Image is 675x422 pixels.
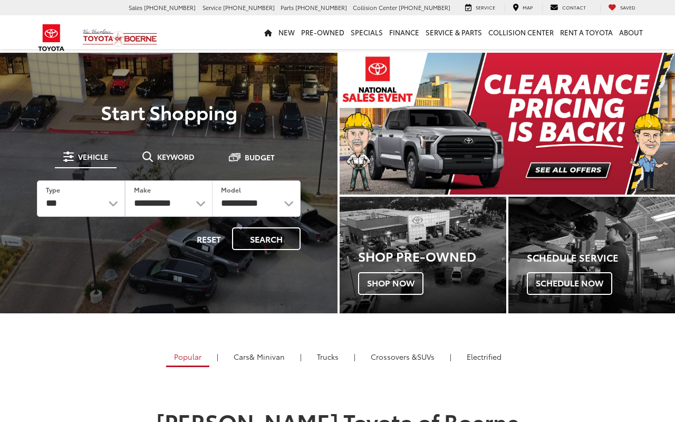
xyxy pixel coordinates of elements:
li: | [351,351,358,362]
a: Pre-Owned [298,15,348,49]
span: Service [202,3,221,12]
a: Collision Center [485,15,557,49]
div: Toyota [340,197,506,313]
button: Search [232,227,301,250]
a: Home [261,15,275,49]
a: Schedule Service Schedule Now [508,197,675,313]
span: [PHONE_NUMBER] [223,3,275,12]
p: Start Shopping [22,101,315,122]
span: Map [523,4,533,11]
li: | [214,351,221,362]
label: Make [134,185,151,194]
a: Shop Pre-Owned Shop Now [340,197,506,313]
a: Electrified [459,348,509,366]
span: Crossovers & [371,351,417,362]
div: carousel slide number 1 of 2 [340,53,675,195]
span: Saved [620,4,635,11]
img: Clearance Pricing Is Back [340,53,675,195]
a: New [275,15,298,49]
a: Service & Parts: Opens in a new tab [422,15,485,49]
h3: Shop Pre-Owned [358,249,506,263]
a: Specials [348,15,386,49]
span: Parts [281,3,294,12]
span: Service [476,4,495,11]
section: Carousel section with vehicle pictures - may contain disclaimers. [340,53,675,195]
span: [PHONE_NUMBER] [295,3,347,12]
li: | [447,351,454,362]
span: Vehicle [78,153,108,160]
button: Reset [188,227,230,250]
a: My Saved Vehicles [600,3,643,13]
button: Click to view previous picture. [340,74,390,174]
span: [PHONE_NUMBER] [399,3,450,12]
a: Trucks [309,348,346,366]
a: Cars [226,348,293,366]
li: | [297,351,304,362]
div: Toyota [508,197,675,313]
h4: Schedule Service [527,253,675,263]
label: Type [46,185,60,194]
img: Toyota [32,21,71,55]
span: Collision Center [353,3,397,12]
a: Contact [542,3,594,13]
span: Schedule Now [527,272,612,294]
a: Map [505,3,541,13]
a: Popular [166,348,209,367]
span: Budget [245,154,275,161]
span: Contact [562,4,586,11]
a: About [616,15,646,49]
span: [PHONE_NUMBER] [144,3,196,12]
label: Model [221,185,241,194]
span: Shop Now [358,272,423,294]
a: SUVs [363,348,442,366]
a: Finance [386,15,422,49]
a: Service [457,3,503,13]
img: Vic Vaughan Toyota of Boerne [82,28,158,47]
span: & Minivan [249,351,285,362]
button: Click to view next picture. [625,74,675,174]
span: Keyword [157,153,195,160]
a: Rent a Toyota [557,15,616,49]
span: Sales [129,3,142,12]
